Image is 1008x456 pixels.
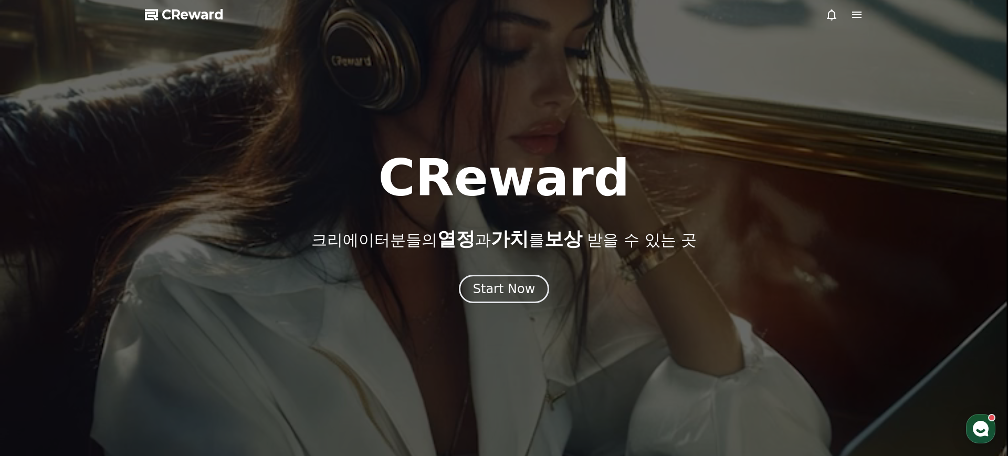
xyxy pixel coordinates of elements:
[162,6,224,23] span: CReward
[544,228,582,250] span: 보상
[459,285,550,295] a: Start Now
[145,6,224,23] a: CReward
[459,275,550,303] button: Start Now
[473,281,535,297] div: Start Now
[437,228,475,250] span: 열정
[491,228,529,250] span: 가치
[378,153,629,203] h1: CReward
[311,229,697,250] p: 크리에이터분들의 과 를 받을 수 있는 곳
